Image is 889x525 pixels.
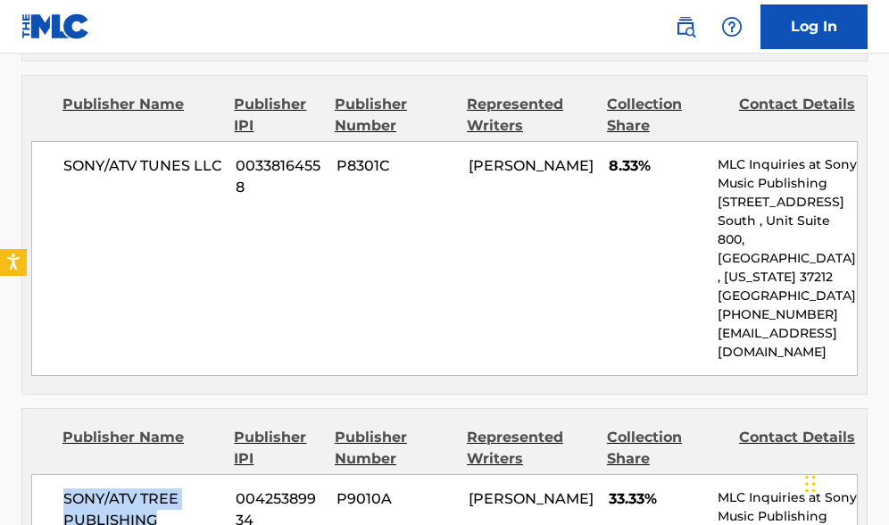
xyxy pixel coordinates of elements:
div: Drag [805,457,816,511]
div: Represented Writers [467,94,594,137]
div: Publisher Name [62,94,220,137]
div: Represented Writers [467,427,594,470]
p: [EMAIL_ADDRESS][DOMAIN_NAME] [718,324,857,362]
img: help [721,16,743,37]
span: P9010A [336,488,455,510]
iframe: Chat Widget [800,439,889,525]
a: Public Search [668,9,703,45]
span: 33.33% [609,488,704,510]
div: Publisher IPI [234,427,321,470]
p: MLC Inquiries at Sony Music Publishing [718,155,857,193]
a: Log In [760,4,868,49]
div: Publisher Name [62,427,220,470]
div: Contact Details [739,94,858,137]
span: SONY/ATV TUNES LLC [63,155,222,177]
p: [GEOGRAPHIC_DATA] [718,287,857,305]
span: [PERSON_NAME] [469,157,594,174]
div: Contact Details [739,427,858,470]
p: [STREET_ADDRESS] South , Unit Suite 800, [718,193,857,249]
span: [PERSON_NAME] [469,490,594,507]
span: 00338164558 [236,155,323,198]
div: Help [714,9,750,45]
img: MLC Logo [21,13,90,39]
div: Publisher IPI [234,94,321,137]
p: [GEOGRAPHIC_DATA], [US_STATE] 37212 [718,249,857,287]
span: 8.33% [609,155,704,177]
p: [PHONE_NUMBER] [718,305,857,324]
div: Publisher Number [335,427,453,470]
div: Publisher Number [335,94,453,137]
span: P8301C [336,155,455,177]
div: Collection Share [607,427,726,470]
img: search [675,16,696,37]
div: Collection Share [607,94,726,137]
